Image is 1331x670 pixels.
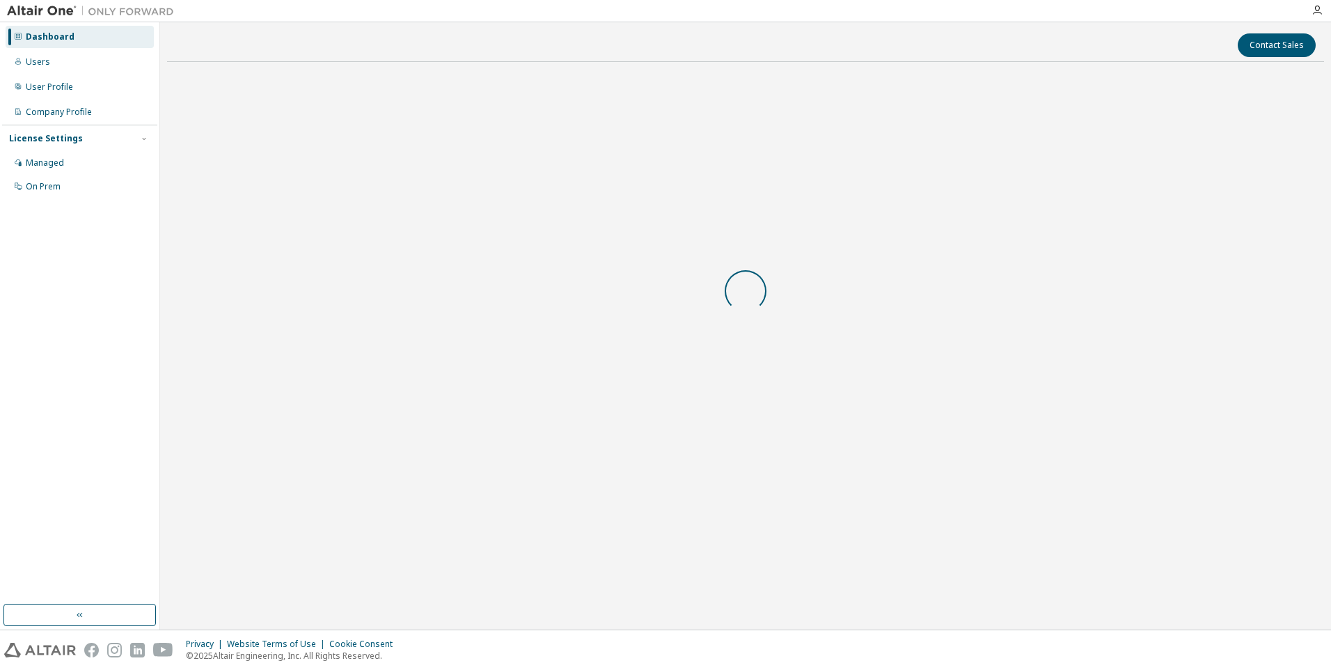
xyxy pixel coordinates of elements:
[26,81,73,93] div: User Profile
[227,639,329,650] div: Website Terms of Use
[26,181,61,192] div: On Prem
[186,639,227,650] div: Privacy
[26,157,64,169] div: Managed
[1238,33,1316,57] button: Contact Sales
[7,4,181,18] img: Altair One
[84,643,99,657] img: facebook.svg
[186,650,401,662] p: © 2025 Altair Engineering, Inc. All Rights Reserved.
[153,643,173,657] img: youtube.svg
[329,639,401,650] div: Cookie Consent
[26,56,50,68] div: Users
[9,133,83,144] div: License Settings
[26,107,92,118] div: Company Profile
[107,643,122,657] img: instagram.svg
[4,643,76,657] img: altair_logo.svg
[130,643,145,657] img: linkedin.svg
[26,31,74,42] div: Dashboard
